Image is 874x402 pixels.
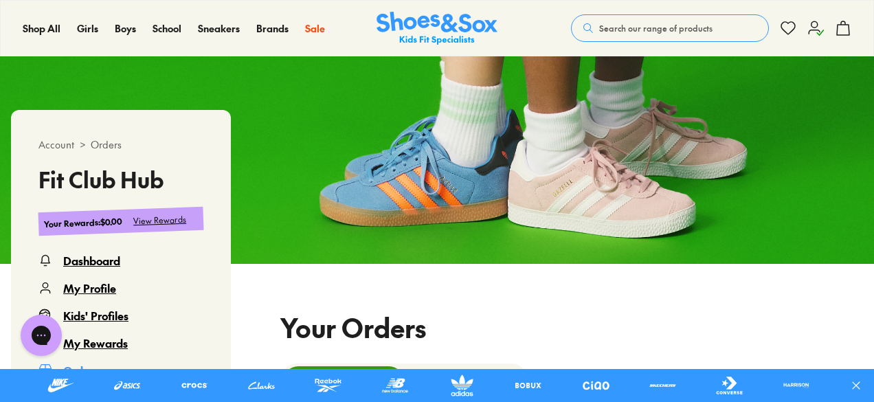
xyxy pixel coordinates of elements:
[63,280,116,296] div: My Profile
[305,21,325,35] span: Sale
[305,21,325,36] a: Sale
[77,21,98,36] a: Girls
[77,21,98,35] span: Girls
[38,280,203,296] a: My Profile
[91,137,122,152] span: Orders
[115,21,136,35] span: Boys
[115,21,136,36] a: Boys
[14,310,69,361] iframe: Gorgias live chat messenger
[23,21,60,35] span: Shop All
[63,335,128,351] div: My Rewards
[153,21,181,36] a: School
[256,21,289,36] a: Brands
[198,21,240,35] span: Sneakers
[23,21,60,36] a: Shop All
[38,307,203,324] a: Kids' Profiles
[256,21,289,35] span: Brands
[38,137,74,152] span: Account
[38,335,203,351] a: My Rewards
[38,362,203,379] a: Orders
[38,252,203,269] a: Dashboard
[44,215,123,230] div: Your Rewards : $0.00
[599,22,713,34] span: Search our range of products
[280,308,426,347] h1: Your Orders
[571,14,769,42] button: Search our range of products
[153,21,181,35] span: School
[133,213,187,227] div: View Rewards
[377,12,497,45] a: Shoes & Sox
[377,12,497,45] img: SNS_Logo_Responsive.svg
[38,168,203,190] h3: Fit Club Hub
[80,137,85,152] span: >
[63,252,120,269] div: Dashboard
[63,362,98,379] div: Orders
[198,21,240,36] a: Sneakers
[63,307,128,324] div: Kids' Profiles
